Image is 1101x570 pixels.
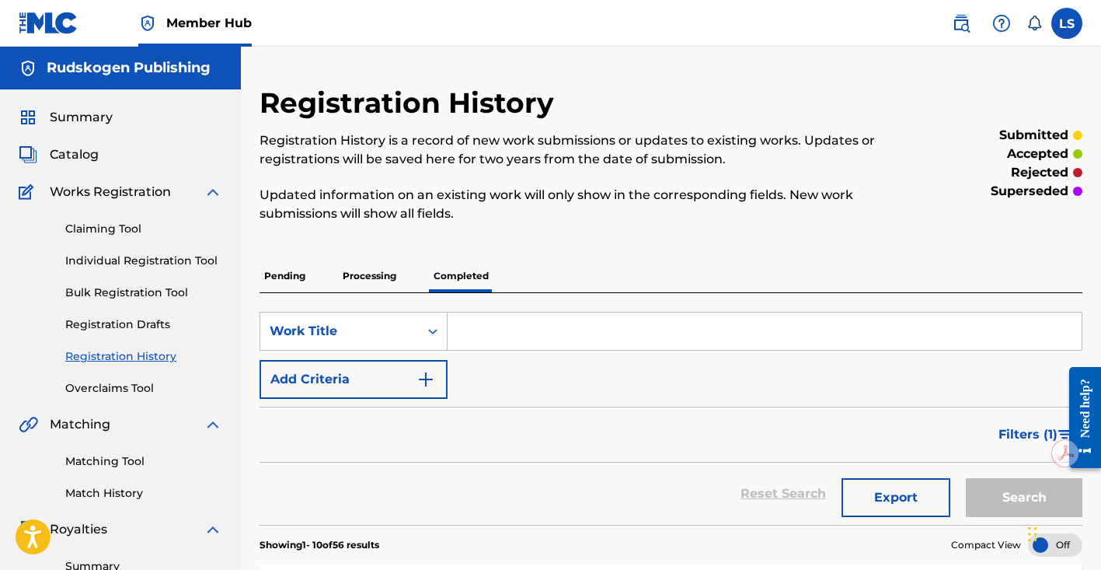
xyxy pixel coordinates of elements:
p: submitted [999,126,1068,145]
div: Work Title [270,322,409,341]
a: Match History [65,485,222,502]
p: rejected [1011,163,1068,182]
img: Summary [19,108,37,127]
img: help [992,14,1011,33]
div: Help [986,8,1017,39]
p: accepted [1007,145,1068,163]
button: Add Criteria [260,360,448,399]
button: Export [841,478,950,517]
iframe: Chat Widget [1023,495,1101,570]
h2: Registration History [260,86,562,121]
a: Bulk Registration Tool [65,285,222,301]
h5: Rudskogen Publishing [47,59,211,77]
span: Compact View [951,538,1021,552]
img: MLC Logo [19,12,78,34]
a: CatalogCatalog [19,145,99,164]
img: Matching [19,415,38,434]
img: expand [204,183,222,201]
p: Registration History is a record of new work submissions or updates to existing works. Updates or... [260,131,893,169]
span: Royalties [50,520,107,539]
span: Summary [50,108,113,127]
div: Notifications [1026,16,1042,31]
img: Works Registration [19,183,39,201]
img: Top Rightsholder [138,14,157,33]
img: Catalog [19,145,37,164]
span: Catalog [50,145,99,164]
img: Accounts [19,59,37,78]
p: Pending [260,260,310,292]
a: Public Search [946,8,977,39]
a: Individual Registration Tool [65,253,222,269]
span: Member Hub [166,14,252,32]
span: Matching [50,415,110,434]
div: Drag [1028,511,1037,558]
p: Updated information on an existing work will only show in the corresponding fields. New work subm... [260,186,893,223]
iframe: Resource Center [1057,355,1101,481]
a: Registration Drafts [65,316,222,333]
div: User Menu [1051,8,1082,39]
a: Matching Tool [65,453,222,470]
a: SummarySummary [19,108,113,127]
p: Processing [338,260,401,292]
button: Filters (1) [989,415,1082,454]
img: expand [204,415,222,434]
a: Claiming Tool [65,221,222,237]
p: Completed [429,260,493,292]
p: superseded [991,182,1068,201]
p: Showing 1 - 10 of 56 results [260,538,379,552]
img: expand [204,520,222,539]
img: search [952,14,970,33]
span: Works Registration [50,183,171,201]
img: Royalties [19,520,37,539]
form: Search Form [260,312,1082,525]
a: Overclaims Tool [65,380,222,397]
span: Filters ( 1 ) [998,425,1057,444]
img: 9d2ae6d4665cec9f34b9.svg [416,370,435,389]
a: Registration History [65,348,222,365]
